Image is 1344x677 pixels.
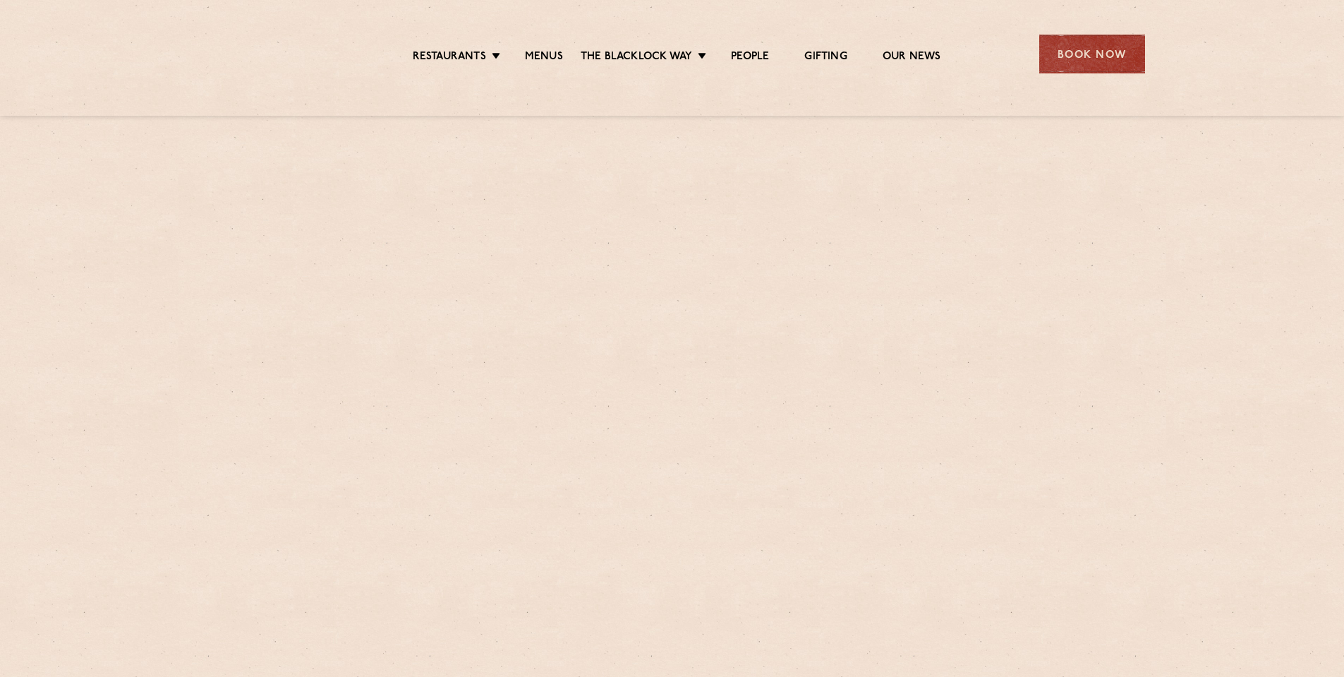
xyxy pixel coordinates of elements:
div: Book Now [1039,35,1145,73]
a: Restaurants [413,50,486,66]
img: svg%3E [200,13,322,95]
a: Gifting [804,50,847,66]
a: People [731,50,769,66]
a: Our News [883,50,941,66]
a: The Blacklock Way [581,50,692,66]
a: Menus [525,50,563,66]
